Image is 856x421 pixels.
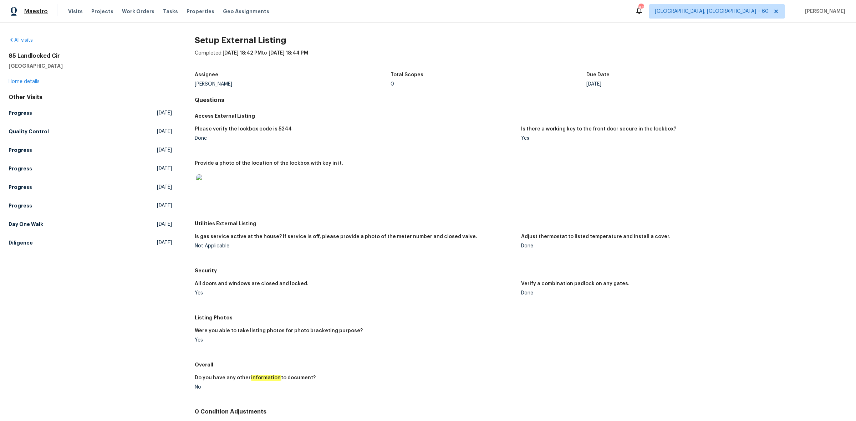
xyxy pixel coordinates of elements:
[195,37,847,44] h2: Setup External Listing
[9,239,33,246] h5: Diligence
[157,165,172,172] span: [DATE]
[195,243,515,248] div: Not Applicable
[24,8,48,15] span: Maestro
[9,199,172,212] a: Progress[DATE]
[9,128,49,135] h5: Quality Control
[9,109,32,117] h5: Progress
[195,281,309,286] h5: All doors and windows are closed and locked.
[195,338,515,343] div: Yes
[802,8,845,15] span: [PERSON_NAME]
[9,147,32,154] h5: Progress
[195,161,343,166] h5: Provide a photo of the location of the lockbox with key in it.
[195,72,218,77] h5: Assignee
[91,8,113,15] span: Projects
[9,236,172,249] a: Diligence[DATE]
[195,50,847,68] div: Completed: to
[9,181,172,194] a: Progress[DATE]
[195,408,847,415] h4: 0 Condition Adjustments
[195,267,847,274] h5: Security
[195,328,363,333] h5: Were you able to take listing photos for photo bracketing purpose?
[157,202,172,209] span: [DATE]
[521,281,630,286] h5: Verify a combination padlock on any gates.
[195,127,292,132] h5: Please verify the lockbox code is 5244
[195,314,847,321] h5: Listing Photos
[521,291,842,296] div: Done
[391,82,586,87] div: 0
[68,8,83,15] span: Visits
[9,125,172,138] a: Quality Control[DATE]
[9,221,43,228] h5: Day One Walk
[195,291,515,296] div: Yes
[187,8,214,15] span: Properties
[223,51,262,56] span: [DATE] 18:42 PM
[195,234,477,239] h5: Is gas service active at the house? If service is off, please provide a photo of the meter number...
[586,72,610,77] h5: Due Date
[195,385,515,390] div: No
[586,82,782,87] div: [DATE]
[9,218,172,231] a: Day One Walk[DATE]
[122,8,154,15] span: Work Orders
[9,165,32,172] h5: Progress
[521,127,676,132] h5: Is there a working key to the front door secure in the lockbox?
[157,109,172,117] span: [DATE]
[391,72,423,77] h5: Total Scopes
[9,38,33,43] a: All visits
[157,184,172,191] span: [DATE]
[655,8,769,15] span: [GEOGRAPHIC_DATA], [GEOGRAPHIC_DATA] + 60
[9,94,172,101] div: Other Visits
[195,82,391,87] div: [PERSON_NAME]
[195,220,847,227] h5: Utilities External Listing
[9,202,32,209] h5: Progress
[9,79,40,84] a: Home details
[521,243,842,248] div: Done
[9,144,172,156] a: Progress[DATE]
[195,112,847,119] h5: Access External Listing
[9,52,172,60] h2: 85 Landlocked Cir
[157,147,172,154] span: [DATE]
[157,128,172,135] span: [DATE]
[9,107,172,119] a: Progress[DATE]
[9,162,172,175] a: Progress[DATE]
[223,8,269,15] span: Geo Assignments
[195,97,847,104] h4: Questions
[163,9,178,14] span: Tasks
[251,375,281,381] em: information
[195,136,515,141] div: Done
[9,184,32,191] h5: Progress
[269,51,308,56] span: [DATE] 18:44 PM
[157,221,172,228] span: [DATE]
[9,62,172,70] h5: [GEOGRAPHIC_DATA]
[521,234,671,239] h5: Adjust thermostat to listed temperature and install a cover.
[195,375,316,380] h5: Do you have any other to document?
[195,361,847,368] h5: Overall
[638,4,643,11] div: 842
[521,136,842,141] div: Yes
[157,239,172,246] span: [DATE]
